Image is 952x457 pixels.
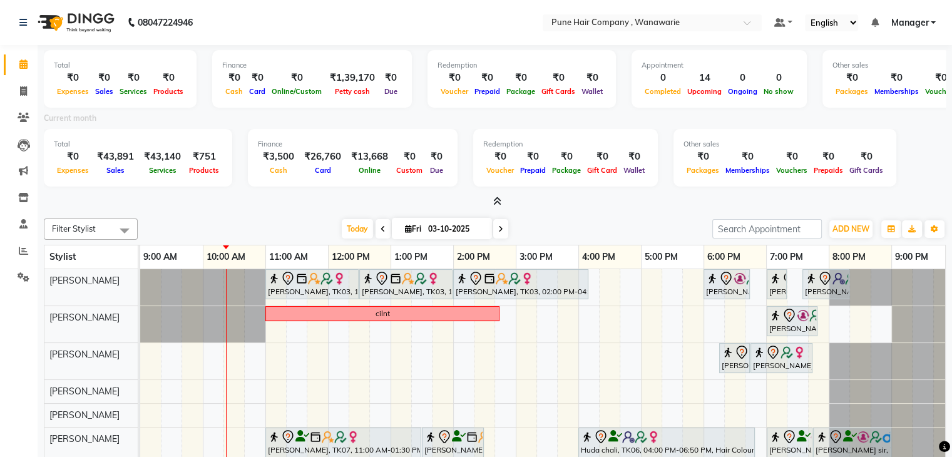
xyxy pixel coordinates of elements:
[258,150,299,164] div: ₹3,500
[380,71,402,85] div: ₹0
[186,166,222,175] span: Products
[393,166,426,175] span: Custom
[246,71,269,85] div: ₹0
[642,71,684,85] div: 0
[814,429,890,456] div: [PERSON_NAME] sir, TK08, 07:45 PM-09:00 PM, [DEMOGRAPHIC_DATA] Hair Colour - Inoa Global Colour (...
[54,71,92,85] div: ₹0
[642,248,681,266] a: 5:00 PM
[846,166,886,175] span: Gift Cards
[773,150,811,164] div: ₹0
[139,150,186,164] div: ₹43,140
[538,71,578,85] div: ₹0
[54,166,92,175] span: Expenses
[871,87,922,96] span: Memberships
[829,248,869,266] a: 8:00 PM
[266,248,311,266] a: 11:00 AM
[767,248,806,266] a: 7:00 PM
[768,429,811,456] div: [PERSON_NAME] sir, TK08, 07:00 PM-07:45 PM, [DEMOGRAPHIC_DATA] Haircut By Senior Stylist
[381,87,401,96] span: Due
[424,220,487,239] input: 2025-10-03
[752,345,811,371] div: [PERSON_NAME], TK05, 06:45 PM-07:45 PM, Facials & Masks - Classic Facial 03+ (All skin type)
[426,150,448,164] div: ₹0
[150,87,187,96] span: Products
[92,71,116,85] div: ₹0
[332,87,373,96] span: Petty cash
[891,16,928,29] span: Manager
[549,150,584,164] div: ₹0
[483,150,517,164] div: ₹0
[32,5,118,40] img: logo
[269,87,325,96] span: Online/Custom
[49,312,120,323] span: [PERSON_NAME]
[516,248,556,266] a: 3:00 PM
[579,248,618,266] a: 4:00 PM
[203,248,248,266] a: 10:00 AM
[329,248,373,266] a: 12:00 PM
[92,87,116,96] span: Sales
[684,87,725,96] span: Upcoming
[538,87,578,96] span: Gift Cards
[722,166,773,175] span: Memberships
[684,71,725,85] div: 14
[829,220,873,238] button: ADD NEW
[471,71,503,85] div: ₹0
[269,71,325,85] div: ₹0
[138,5,193,40] b: 08047224946
[620,166,648,175] span: Wallet
[49,275,120,286] span: [PERSON_NAME]
[811,150,846,164] div: ₹0
[773,166,811,175] span: Vouchers
[892,248,931,266] a: 9:00 PM
[454,271,587,297] div: [PERSON_NAME], TK03, 02:00 PM-04:10 PM, Hair Colour - Highlights Medium
[54,139,222,150] div: Total
[768,308,816,334] div: [PERSON_NAME] ., TK04, 07:00 PM-07:50 PM, BlowDry Medium
[299,150,346,164] div: ₹26,760
[832,224,869,234] span: ADD NEW
[705,271,749,297] div: [PERSON_NAME], TK01, 06:00 PM-06:45 PM, [DEMOGRAPHIC_DATA] Haircut By Senior Stylist
[361,271,451,297] div: [PERSON_NAME], TK03, 12:30 PM-02:00 PM, Hair Colour - Pre-Lightening* Medium
[804,271,848,297] div: [PERSON_NAME], TK02, 07:35 PM-08:20 PM, [DEMOGRAPHIC_DATA] Haircut By Senior Stylist
[222,87,246,96] span: Cash
[222,60,402,71] div: Finance
[438,87,471,96] span: Voucher
[683,166,722,175] span: Packages
[768,271,786,297] div: [PERSON_NAME], TK02, 07:00 PM-07:20 PM, [DEMOGRAPHIC_DATA] [PERSON_NAME] Shaving/ [PERSON_NAME] T...
[54,87,92,96] span: Expenses
[584,166,620,175] span: Gift Card
[549,166,584,175] span: Package
[44,113,96,124] label: Current month
[186,150,222,164] div: ₹751
[720,345,749,371] div: [PERSON_NAME], TK05, 06:15 PM-06:45 PM, Skin Services - Bleach Face & Neck
[103,166,128,175] span: Sales
[642,87,684,96] span: Completed
[438,60,606,71] div: Redemption
[620,150,648,164] div: ₹0
[150,71,187,85] div: ₹0
[503,71,538,85] div: ₹0
[722,150,773,164] div: ₹0
[49,409,120,421] span: [PERSON_NAME]
[578,87,606,96] span: Wallet
[683,139,886,150] div: Other sales
[325,71,380,85] div: ₹1,39,170
[483,139,648,150] div: Redemption
[346,150,393,164] div: ₹13,668
[438,71,471,85] div: ₹0
[712,219,822,239] input: Search Appointment
[92,150,139,164] div: ₹43,891
[832,71,871,85] div: ₹0
[517,150,549,164] div: ₹0
[342,219,373,239] span: Today
[52,223,96,234] span: Filter Stylist
[222,71,246,85] div: ₹0
[584,150,620,164] div: ₹0
[846,150,886,164] div: ₹0
[376,308,390,319] div: cilnt
[116,87,150,96] span: Services
[578,71,606,85] div: ₹0
[312,166,334,175] span: Card
[423,429,483,456] div: [PERSON_NAME], TK07, 01:30 PM-02:30 PM, Brillare Ceramide Tritment
[356,166,384,175] span: Online
[267,166,290,175] span: Cash
[116,71,150,85] div: ₹0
